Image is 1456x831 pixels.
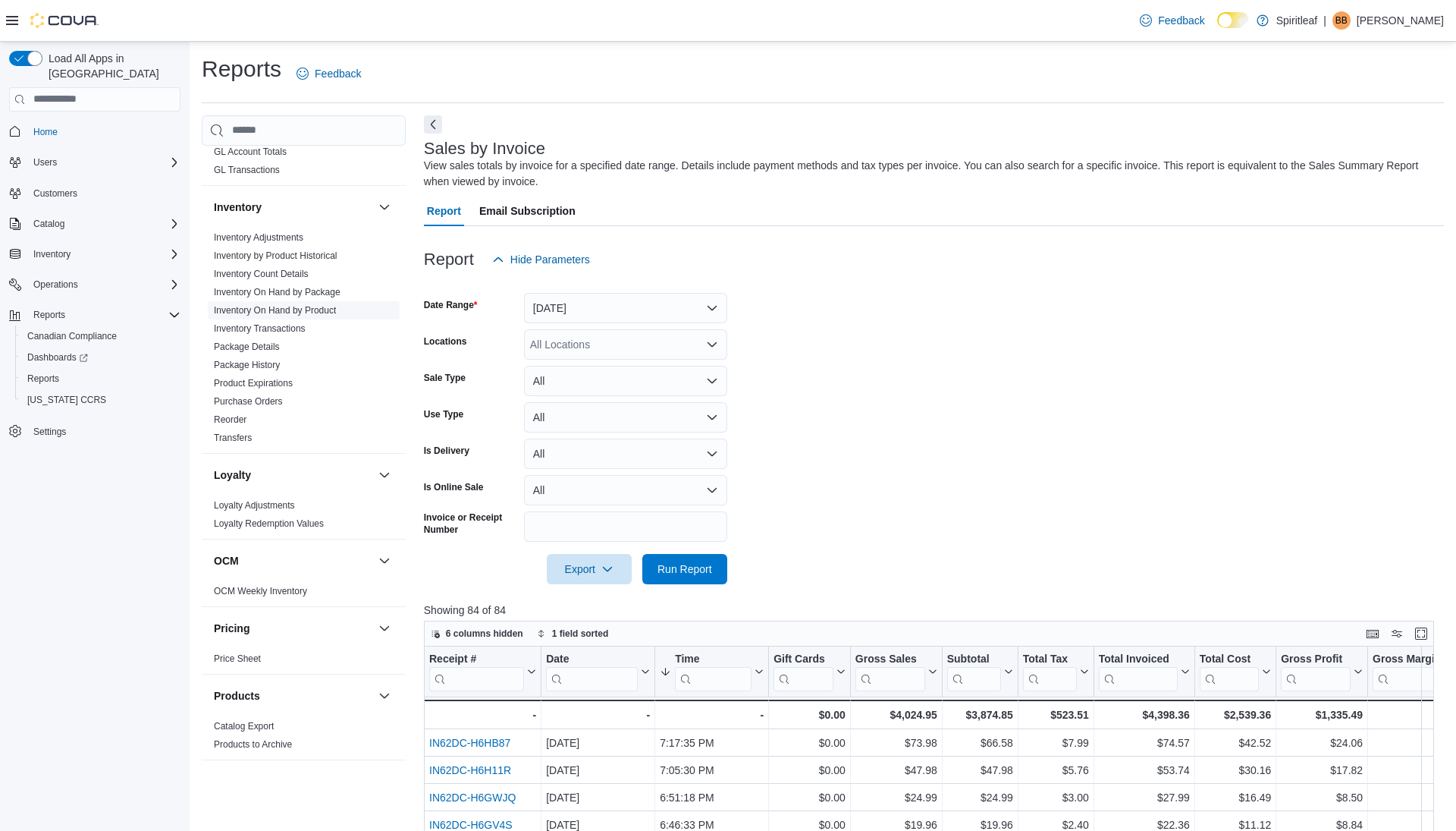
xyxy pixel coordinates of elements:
[1023,706,1089,724] div: $523.51
[427,196,461,226] span: Report
[1412,625,1430,643] button: Enter fullscreen
[214,467,251,483] h3: Loyalty
[27,421,180,440] span: Settings
[27,215,71,233] button: Catalog
[424,158,1436,190] div: View sales totals by invoice for a specified date range. Details include payment methods and tax ...
[660,789,764,807] div: 6:51:18 PM
[214,499,295,512] span: Loyalty Adjustments
[424,250,474,269] h3: Report
[3,420,187,442] button: Settings
[1335,11,1348,30] span: BB
[3,152,187,173] button: Users
[947,734,1013,752] div: $66.58
[546,789,650,807] div: [DATE]
[1023,652,1089,691] button: Total Tax
[424,445,469,457] label: Is Delivery
[27,275,180,294] span: Operations
[773,652,833,691] div: Gift Card Sales
[706,338,718,351] button: Open list of options
[214,518,324,530] span: Loyalty Redemption Values
[1200,652,1259,691] div: Total Cost
[21,327,123,345] a: Canadian Compliance
[1099,789,1190,807] div: $27.99
[424,408,463,420] label: Use Type
[42,51,180,81] span: Load All Apps in [GEOGRAPHIC_DATA]
[547,554,632,584] button: Export
[429,764,511,776] a: IN62DC-H6H11R
[424,512,518,536] label: Invoice or Receipt Number
[21,348,94,367] a: Dashboards
[1217,12,1249,28] input: Dark Mode
[202,143,406,185] div: Finance
[1023,789,1089,807] div: $3.00
[1357,11,1444,30] p: [PERSON_NAME]
[214,164,280,176] span: GL Transactions
[202,228,406,453] div: Inventory
[1099,652,1190,691] button: Total Invoiced
[33,187,77,200] span: Customers
[214,586,307,596] a: OCM Weekly Inventory
[3,182,187,204] button: Customers
[214,269,309,279] a: Inventory Count Details
[486,244,596,275] button: Hide Parameters
[214,739,292,750] a: Products to Archive
[9,115,180,482] nav: Complex example
[479,196,576,226] span: Email Subscription
[214,359,280,371] span: Package History
[214,433,252,443] a: Transfers
[290,58,367,89] a: Feedback
[1323,11,1326,30] p: |
[33,426,66,438] span: Settings
[773,706,846,724] div: $0.00
[1200,761,1271,779] div: $30.16
[642,554,727,584] button: Run Report
[424,481,484,493] label: Is Online Sale
[15,368,187,389] button: Reports
[424,372,466,384] label: Sale Type
[1200,652,1259,666] div: Total Cost
[1332,11,1351,30] div: Bobby B
[546,761,650,779] div: [DATE]
[214,146,287,158] span: GL Account Totals
[1200,734,1271,752] div: $42.52
[202,496,406,539] div: Loyalty
[429,652,536,691] button: Receipt #
[214,342,280,352] a: Package Details
[214,360,280,370] a: Package History
[552,628,609,640] span: 1 field sorted
[214,414,246,425] a: Reorder
[214,553,239,568] h3: OCM
[675,652,752,691] div: Time
[21,348,180,367] span: Dashboards
[214,232,303,243] a: Inventory Adjustments
[773,789,846,807] div: $0.00
[27,184,180,203] span: Customers
[27,306,180,324] span: Reports
[855,734,937,752] div: $73.98
[1276,11,1317,30] p: Spiritleaf
[27,245,180,263] span: Inventory
[15,326,187,347] button: Canadian Compliance
[214,250,337,262] span: Inventory by Product Historical
[773,734,846,752] div: $0.00
[27,123,64,141] a: Home
[429,737,510,749] a: IN62DC-H6HB87
[315,66,361,81] span: Feedback
[33,156,57,168] span: Users
[375,619,394,637] button: Pricing
[3,304,187,326] button: Reports
[375,687,394,705] button: Products
[546,706,650,724] div: -
[1200,706,1271,724] div: $2,539.36
[21,370,65,388] a: Reports
[3,121,187,143] button: Home
[1281,652,1351,691] div: Gross Profit
[855,652,937,691] button: Gross Sales
[15,389,187,411] button: [US_STATE] CCRS
[33,309,65,321] span: Reports
[202,717,406,760] div: Products
[773,652,833,666] div: Gift Cards
[546,652,650,691] button: Date
[1363,625,1382,643] button: Keyboard shortcuts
